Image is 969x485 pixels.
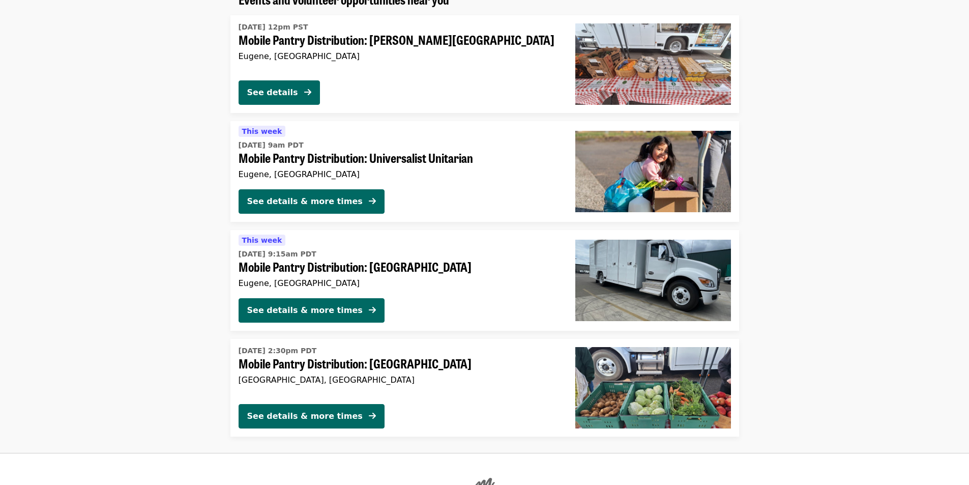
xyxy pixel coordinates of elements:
span: Mobile Pantry Distribution: Universalist Unitarian [239,151,559,165]
time: [DATE] 9:15am PDT [239,249,316,260]
a: See details for "Mobile Pantry Distribution: Sheldon Community Center" [230,15,739,113]
a: See details for "Mobile Pantry Distribution: Universalist Unitarian" [230,121,739,222]
time: [DATE] 9am PDT [239,140,304,151]
div: See details & more times [247,410,363,422]
button: See details [239,80,320,105]
div: Eugene, [GEOGRAPHIC_DATA] [239,169,559,179]
span: Mobile Pantry Distribution: [GEOGRAPHIC_DATA] [239,260,559,274]
a: See details for "Mobile Pantry Distribution: Bethel School District" [230,230,739,331]
div: See details & more times [247,304,363,317]
img: Mobile Pantry Distribution: Cottage Grove organized by FOOD For Lane County [575,347,731,429]
img: Mobile Pantry Distribution: Sheldon Community Center organized by FOOD For Lane County [575,23,731,105]
time: [DATE] 12pm PST [239,22,308,33]
div: Eugene, [GEOGRAPHIC_DATA] [239,278,559,288]
div: See details & more times [247,195,363,208]
button: See details & more times [239,189,385,214]
span: This week [242,236,282,244]
div: [GEOGRAPHIC_DATA], [GEOGRAPHIC_DATA] [239,375,559,385]
button: See details & more times [239,404,385,429]
i: arrow-right icon [304,88,311,97]
time: [DATE] 2:30pm PDT [239,346,317,356]
div: See details [247,87,298,99]
span: Mobile Pantry Distribution: [GEOGRAPHIC_DATA] [239,356,559,371]
span: Mobile Pantry Distribution: [PERSON_NAME][GEOGRAPHIC_DATA] [239,33,559,47]
button: See details & more times [239,298,385,323]
div: Eugene, [GEOGRAPHIC_DATA] [239,51,559,61]
span: This week [242,127,282,135]
img: Mobile Pantry Distribution: Bethel School District organized by FOOD For Lane County [575,240,731,321]
img: Mobile Pantry Distribution: Universalist Unitarian organized by FOOD For Lane County [575,131,731,212]
i: arrow-right icon [369,411,376,421]
i: arrow-right icon [369,196,376,206]
i: arrow-right icon [369,305,376,315]
a: See details for "Mobile Pantry Distribution: Cottage Grove" [230,339,739,437]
